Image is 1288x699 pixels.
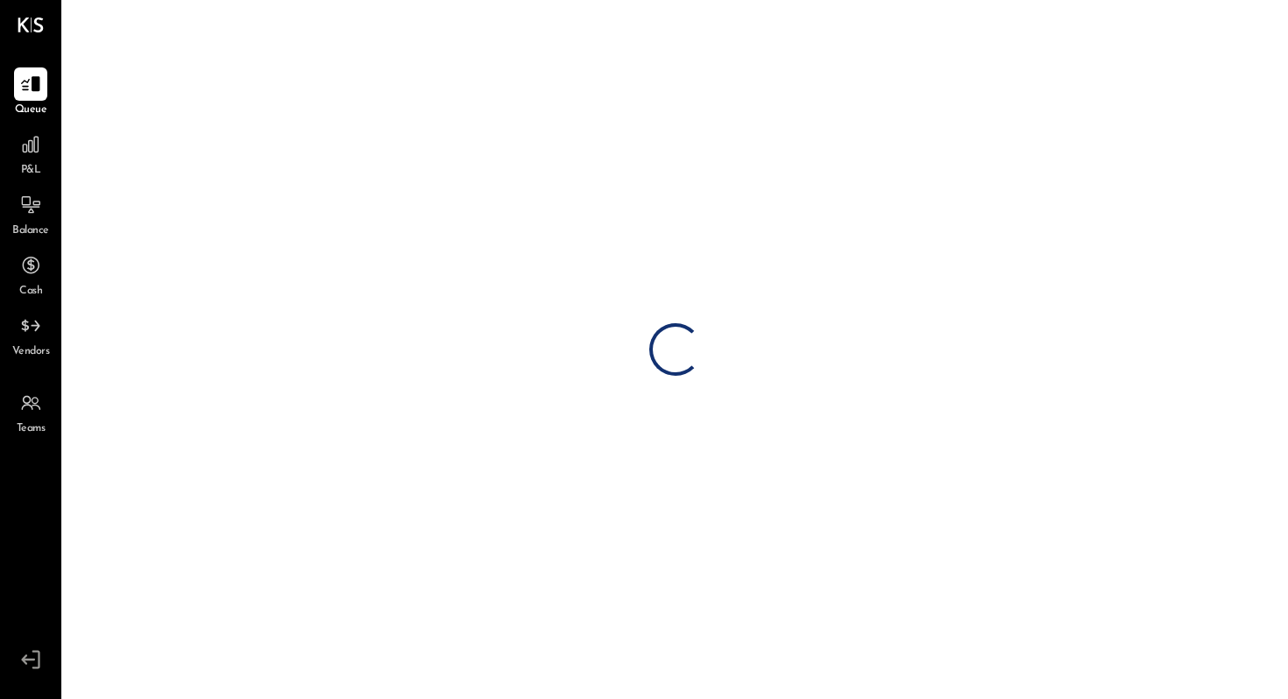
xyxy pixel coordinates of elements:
[1,188,60,239] a: Balance
[1,67,60,118] a: Queue
[17,421,46,437] span: Teams
[1,309,60,360] a: Vendors
[19,284,42,300] span: Cash
[21,163,41,179] span: P&L
[1,128,60,179] a: P&L
[12,344,50,360] span: Vendors
[15,102,47,118] span: Queue
[12,223,49,239] span: Balance
[1,386,60,437] a: Teams
[1,249,60,300] a: Cash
